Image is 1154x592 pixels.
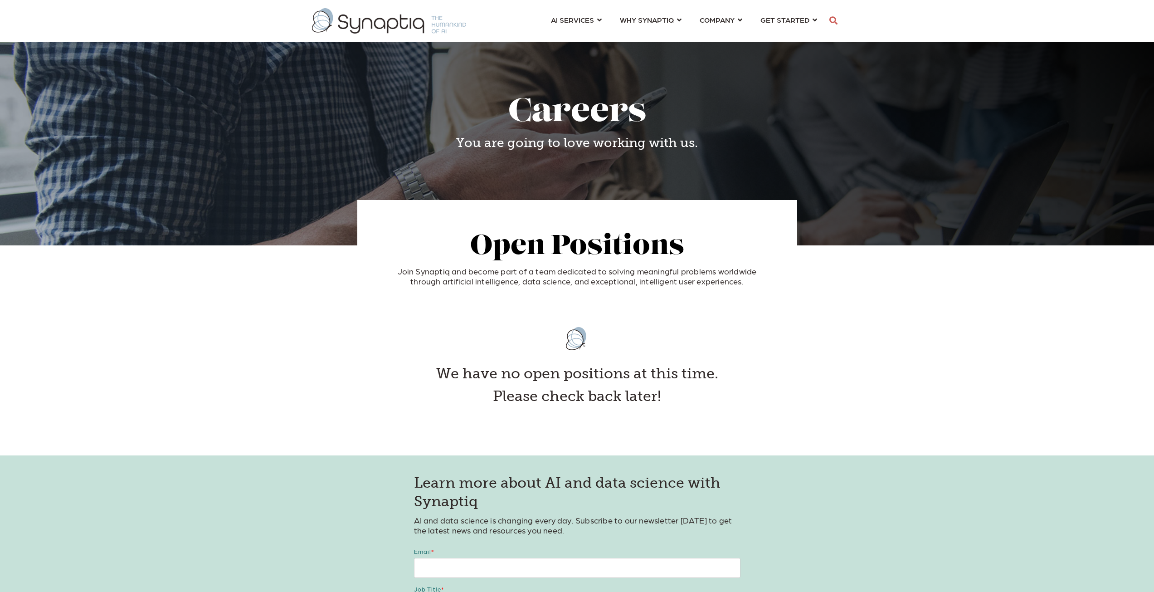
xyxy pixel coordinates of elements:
[620,14,674,26] span: WHY SYNAPTIQ
[364,95,790,131] h1: Careers
[700,11,742,28] a: COMPANY
[555,317,600,360] img: synaptiq-logo-rgb_full-color-logomark-1
[414,474,740,511] h3: Learn more about AI and data science with Synaptiq
[396,364,759,383] h3: We have no open positions at this time.
[312,8,466,34] img: synaptiq logo-1
[414,515,740,535] p: AI and data science is changing every day. Subscribe to our newsletter [DATE] to get the latest n...
[700,14,735,26] span: COMPANY
[551,11,602,28] a: AI SERVICES
[542,5,826,37] nav: menu
[760,11,817,28] a: GET STARTED
[620,11,682,28] a: WHY SYNAPTIQ
[398,266,757,286] span: Join Synaptiq and become part of a team dedicated to solving meaningful problems worldwide throug...
[551,14,594,26] span: AI SERVICES
[364,135,790,151] h4: You are going to love working with us.
[387,232,768,262] h2: Open Positions
[396,387,759,406] h3: Please check back later!
[414,548,431,555] span: Email
[760,14,809,26] span: GET STARTED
